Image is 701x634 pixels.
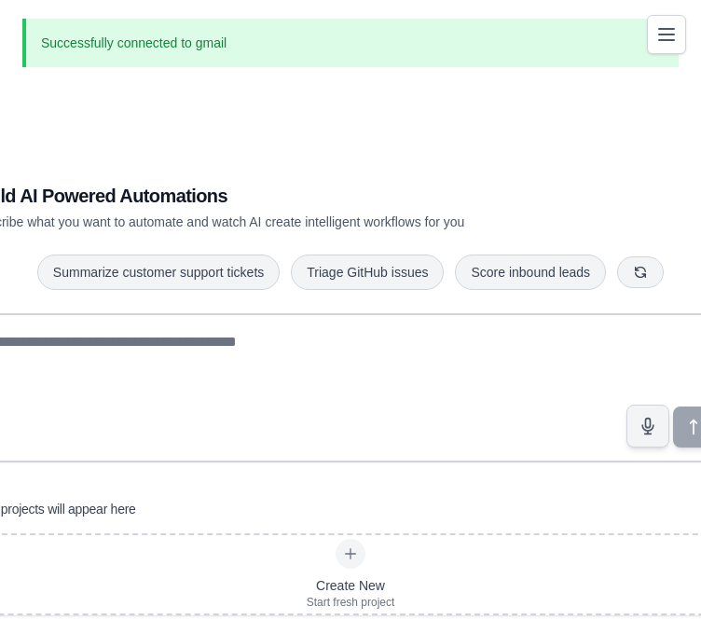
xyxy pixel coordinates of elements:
button: Triage GitHub issues [291,255,444,290]
button: Get new suggestions [617,256,664,288]
button: Click to speak your automation idea [626,405,669,448]
button: Toggle navigation [647,15,686,54]
button: Score inbound leads [455,255,606,290]
div: Create New [307,576,395,595]
div: Start fresh project [307,595,395,610]
button: Summarize customer support tickets [37,255,280,290]
iframe: Chat Widget [608,544,701,634]
p: Successfully connected to gmail [22,19,679,67]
